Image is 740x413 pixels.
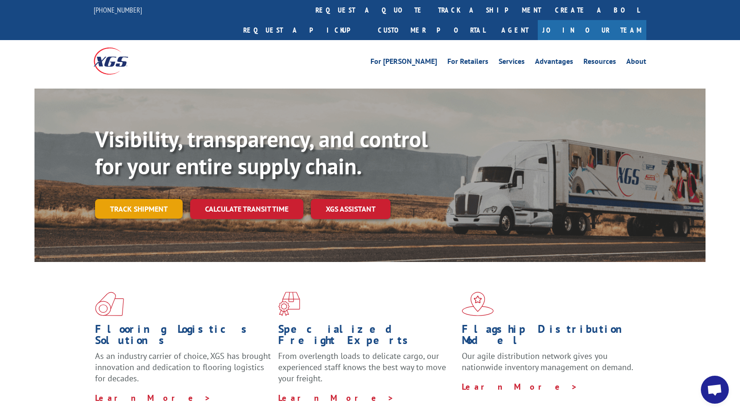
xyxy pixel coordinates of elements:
[701,376,729,404] div: Open chat
[535,58,573,68] a: Advantages
[95,392,211,403] a: Learn More >
[95,292,124,316] img: xgs-icon-total-supply-chain-intelligence-red
[462,351,633,372] span: Our agile distribution network gives you nationwide inventory management on demand.
[190,199,303,219] a: Calculate transit time
[371,20,492,40] a: Customer Portal
[583,58,616,68] a: Resources
[311,199,391,219] a: XGS ASSISTANT
[95,351,271,384] span: As an industry carrier of choice, XGS has brought innovation and dedication to flooring logistics...
[278,324,454,351] h1: Specialized Freight Experts
[370,58,437,68] a: For [PERSON_NAME]
[278,392,394,403] a: Learn More >
[499,58,525,68] a: Services
[492,20,538,40] a: Agent
[462,292,494,316] img: xgs-icon-flagship-distribution-model-red
[278,351,454,392] p: From overlength loads to delicate cargo, our experienced staff knows the best way to move your fr...
[462,324,638,351] h1: Flagship Distribution Model
[95,124,428,180] b: Visibility, transparency, and control for your entire supply chain.
[236,20,371,40] a: Request a pickup
[278,292,300,316] img: xgs-icon-focused-on-flooring-red
[626,58,646,68] a: About
[94,5,142,14] a: [PHONE_NUMBER]
[538,20,646,40] a: Join Our Team
[447,58,488,68] a: For Retailers
[462,381,578,392] a: Learn More >
[95,324,271,351] h1: Flooring Logistics Solutions
[95,199,183,219] a: Track shipment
